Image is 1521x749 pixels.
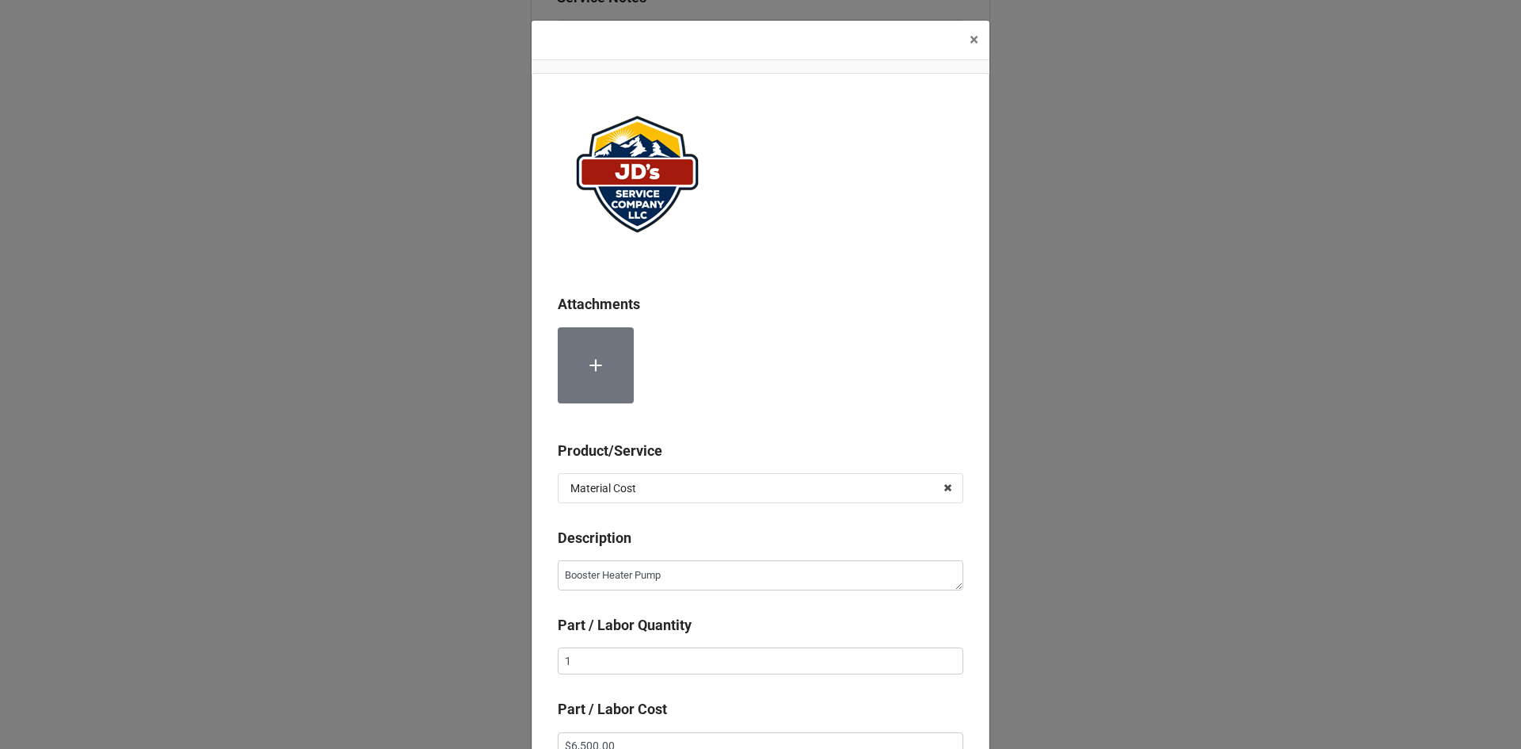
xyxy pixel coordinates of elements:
[558,527,631,549] label: Description
[570,483,636,494] div: Material Cost
[558,293,640,315] label: Attachments
[970,30,978,49] span: ×
[558,440,662,462] label: Product/Service
[558,614,692,636] label: Part / Labor Quantity
[558,698,667,720] label: Part / Labor Cost
[558,560,963,590] textarea: Booster Heater Pump
[558,99,716,250] img: ePqffAuANl%2FJDServiceCoLogo_website.png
